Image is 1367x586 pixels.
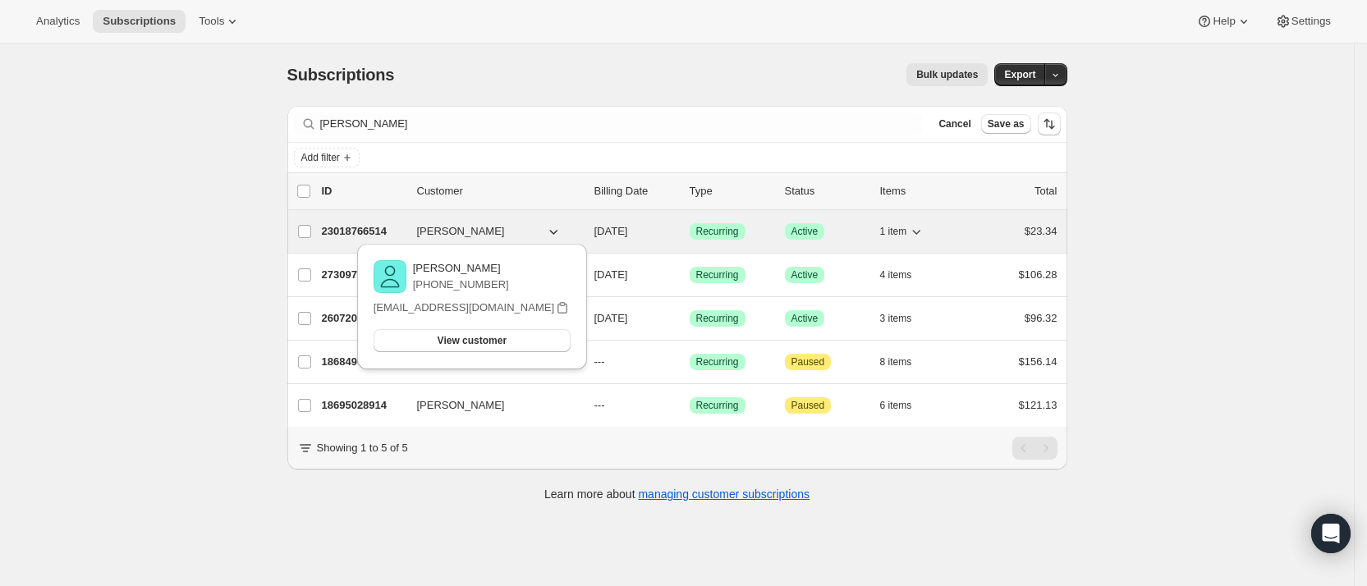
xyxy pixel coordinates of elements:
[322,267,404,283] p: 27309736114
[785,183,867,199] p: Status
[189,10,250,33] button: Tools
[594,268,628,281] span: [DATE]
[322,223,404,240] p: 23018766514
[1038,112,1061,135] button: Sort the results
[26,10,89,33] button: Analytics
[880,225,907,238] span: 1 item
[791,399,825,412] span: Paused
[322,397,404,414] p: 18695028914
[638,488,810,501] a: managing customer subscriptions
[199,15,224,28] span: Tools
[294,148,360,167] button: Add filter
[544,486,810,502] p: Learn more about
[320,112,923,135] input: Filter subscribers
[994,63,1045,86] button: Export
[906,63,988,86] button: Bulk updates
[880,312,912,325] span: 3 items
[417,183,581,199] p: Customer
[594,312,628,324] span: [DATE]
[417,223,505,240] span: [PERSON_NAME]
[407,218,571,245] button: [PERSON_NAME]
[322,183,1057,199] div: IDCustomerBilling DateTypeStatusItemsTotal
[594,183,677,199] p: Billing Date
[696,312,739,325] span: Recurring
[1019,355,1057,368] span: $156.14
[938,117,970,130] span: Cancel
[880,268,912,282] span: 4 items
[880,263,930,286] button: 4 items
[322,263,1057,286] div: 27309736114[PERSON_NAME][DATE]SuccessRecurringSuccessActive4 items$106.28
[322,350,1057,373] div: 18684969138[PERSON_NAME]---SuccessRecurringAttentionPaused8 items$156.14
[1004,68,1035,81] span: Export
[696,225,739,238] span: Recurring
[880,394,930,417] button: 6 items
[1034,183,1057,199] p: Total
[322,394,1057,417] div: 18695028914[PERSON_NAME]---SuccessRecurringAttentionPaused6 items$121.13
[103,15,176,28] span: Subscriptions
[317,440,408,456] p: Showing 1 to 5 of 5
[696,268,739,282] span: Recurring
[932,114,977,134] button: Cancel
[1012,437,1057,460] nav: Pagination
[1019,268,1057,281] span: $106.28
[880,350,930,373] button: 8 items
[1311,514,1351,553] div: Open Intercom Messenger
[880,307,930,330] button: 3 items
[791,268,819,282] span: Active
[301,151,340,164] span: Add filter
[1213,15,1235,28] span: Help
[438,334,507,347] span: View customer
[690,183,772,199] div: Type
[696,399,739,412] span: Recurring
[880,220,925,243] button: 1 item
[1025,312,1057,324] span: $96.32
[880,355,912,369] span: 8 items
[981,114,1031,134] button: Save as
[413,260,509,277] p: [PERSON_NAME]
[791,355,825,369] span: Paused
[36,15,80,28] span: Analytics
[1265,10,1341,33] button: Settings
[594,399,605,411] span: ---
[322,220,1057,243] div: 23018766514[PERSON_NAME][DATE]SuccessRecurringSuccessActive1 item$23.34
[696,355,739,369] span: Recurring
[374,329,571,352] button: View customer
[322,354,404,370] p: 18684969138
[1019,399,1057,411] span: $121.13
[322,307,1057,330] div: 26072055986[PERSON_NAME][DATE]SuccessRecurringSuccessActive3 items$96.32
[322,310,404,327] p: 26072055986
[413,277,509,293] p: [PHONE_NUMBER]
[1291,15,1331,28] span: Settings
[880,399,912,412] span: 6 items
[93,10,186,33] button: Subscriptions
[880,183,962,199] div: Items
[594,355,605,368] span: ---
[374,260,406,293] img: variant image
[594,225,628,237] span: [DATE]
[916,68,978,81] span: Bulk updates
[791,312,819,325] span: Active
[988,117,1025,130] span: Save as
[407,392,571,419] button: [PERSON_NAME]
[287,66,395,84] span: Subscriptions
[1025,225,1057,237] span: $23.34
[1186,10,1261,33] button: Help
[374,300,554,316] p: [EMAIL_ADDRESS][DOMAIN_NAME]
[322,183,404,199] p: ID
[791,225,819,238] span: Active
[417,397,505,414] span: [PERSON_NAME]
